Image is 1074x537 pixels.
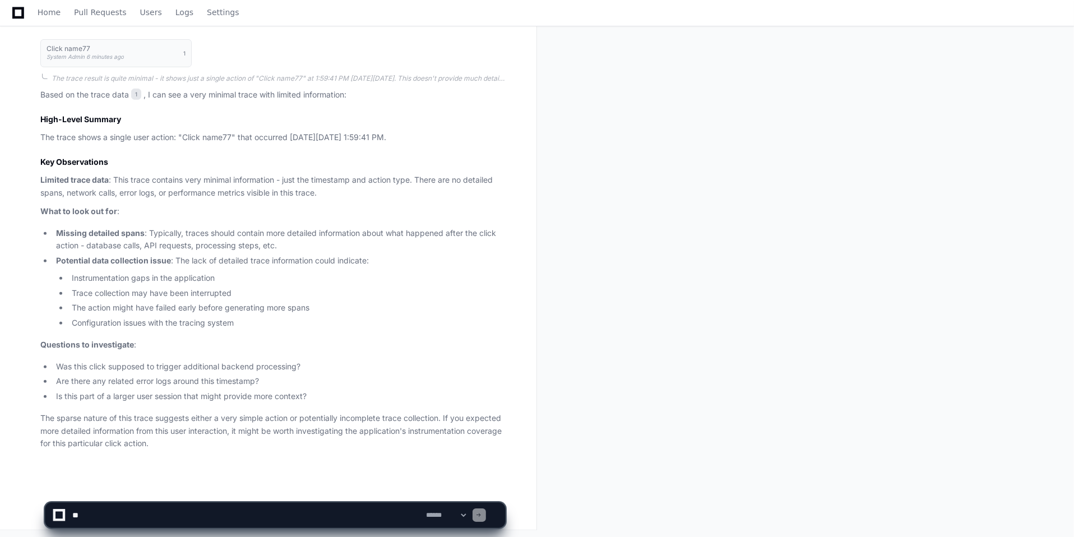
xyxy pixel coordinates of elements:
[183,49,186,58] span: 1
[40,339,505,351] p: :
[52,74,505,83] div: The trace result is quite minimal - it shows just a single action of "Click name77" at 1:59:41 PM...
[140,9,162,16] span: Users
[207,9,239,16] span: Settings
[40,89,505,101] p: Based on the trace data , I can see a very minimal trace with limited information:
[56,256,171,265] strong: Potential data collection issue
[47,53,124,60] span: System Admin 6 minutes ago
[175,9,193,16] span: Logs
[131,89,141,100] span: 1
[40,175,109,184] strong: Limited trace data
[40,174,505,200] p: : This trace contains very minimal information - just the timestamp and action type. There are no...
[53,254,505,330] li: : The lack of detailed trace information could indicate:
[40,114,505,125] h2: High-Level Summary
[68,317,505,330] li: Configuration issues with the tracing system
[53,360,505,373] li: Was this click supposed to trigger additional backend processing?
[68,272,505,285] li: Instrumentation gaps in the application
[40,131,505,144] p: The trace shows a single user action: "Click name77" that occurred [DATE][DATE] 1:59:41 PM.
[40,39,192,67] button: Click name77System Admin 6 minutes ago1
[53,227,505,253] li: : Typically, traces should contain more detailed information about what happened after the click ...
[40,206,117,216] strong: What to look out for
[38,9,61,16] span: Home
[56,228,145,238] strong: Missing detailed spans
[68,302,505,314] li: The action might have failed early before generating more spans
[47,45,124,52] h1: Click name77
[40,156,505,168] h2: Key Observations
[53,390,505,403] li: Is this part of a larger user session that might provide more context?
[53,375,505,388] li: Are there any related error logs around this timestamp?
[40,340,134,349] strong: Questions to investigate
[40,412,505,450] p: The sparse nature of this trace suggests either a very simple action or potentially incomplete tr...
[68,287,505,300] li: Trace collection may have been interrupted
[74,9,126,16] span: Pull Requests
[40,205,505,218] p: :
